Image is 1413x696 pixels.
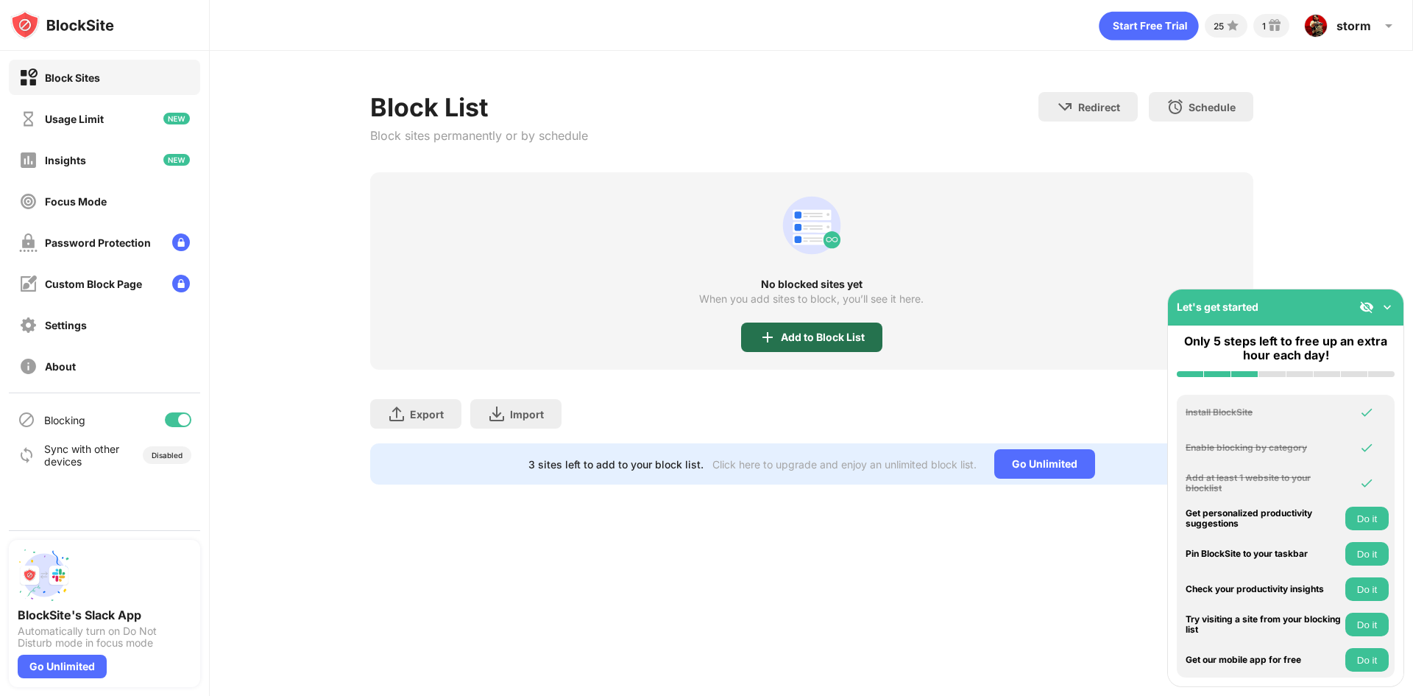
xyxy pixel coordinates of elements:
button: Do it [1345,577,1389,601]
img: focus-off.svg [19,192,38,211]
img: password-protection-off.svg [19,233,38,252]
div: 1 [1262,21,1266,32]
div: Import [510,408,544,421]
div: Schedule [1189,101,1236,113]
div: Focus Mode [45,195,107,208]
div: Get our mobile app for free [1186,655,1342,665]
div: 25 [1214,21,1224,32]
div: Settings [45,319,87,331]
div: Let's get started [1177,300,1258,313]
img: lock-menu.svg [172,275,190,292]
img: blocking-icon.svg [18,411,35,429]
div: animation [1099,11,1199,41]
img: omni-check.svg [1359,440,1374,455]
div: About [45,360,76,373]
div: Export [410,408,444,421]
button: Do it [1345,648,1389,672]
button: Do it [1345,613,1389,636]
div: Block Sites [45,71,100,84]
div: Click here to upgrade and enjoy an unlimited block list. [712,458,977,471]
div: Go Unlimited [18,655,107,678]
div: Redirect [1078,101,1120,113]
div: 3 sites left to add to your block list. [528,458,704,471]
div: Only 5 steps left to free up an extra hour each day! [1177,334,1395,362]
div: Enable blocking by category [1186,443,1342,453]
div: Go Unlimited [994,449,1095,479]
div: Block List [370,92,588,122]
div: Get personalized productivity suggestions [1186,508,1342,530]
div: Add to Block List [781,331,865,343]
div: Try visiting a site from your blocking list [1186,614,1342,636]
div: Automatically turn on Do Not Disturb mode in focus mode [18,625,191,649]
div: Pin BlockSite to your taskbar [1186,549,1342,559]
img: logo-blocksite.svg [10,10,114,40]
img: new-icon.svg [163,154,190,166]
div: Password Protection [45,236,151,249]
div: Add at least 1 website to your blocklist [1186,473,1342,494]
button: Do it [1345,507,1389,530]
img: ACg8ocLA3vZG_UgDBaJnxTODSkChE2XfDuY9J1sgzpHBxV_SEdZEso8=s96-c [1304,14,1328,38]
img: customize-block-page-off.svg [19,275,38,293]
img: omni-setup-toggle.svg [1380,300,1395,314]
div: Install BlockSite [1186,407,1342,418]
img: new-icon.svg [163,113,190,124]
img: points-small.svg [1224,17,1242,35]
img: push-slack.svg [18,549,71,602]
div: Insights [45,154,86,166]
img: time-usage-off.svg [19,110,38,128]
img: omni-check.svg [1359,476,1374,491]
div: Check your productivity insights [1186,584,1342,594]
div: Disabled [152,451,183,460]
button: Do it [1345,542,1389,566]
img: lock-menu.svg [172,233,190,251]
img: about-off.svg [19,357,38,376]
div: When you add sites to block, you’ll see it here. [699,293,924,305]
div: Blocking [44,414,85,426]
div: No blocked sites yet [370,278,1253,290]
div: animation [776,190,847,261]
div: BlockSite's Slack App [18,608,191,622]
div: Block sites permanently or by schedule [370,128,588,143]
img: block-on.svg [19,68,38,87]
img: insights-off.svg [19,151,38,169]
img: omni-check.svg [1359,405,1374,420]
img: reward-small.svg [1266,17,1283,35]
div: Sync with other devices [44,443,120,468]
img: eye-not-visible.svg [1359,300,1374,314]
img: settings-off.svg [19,316,38,334]
div: Usage Limit [45,113,104,125]
div: Custom Block Page [45,278,142,290]
div: storm [1336,18,1371,33]
img: sync-icon.svg [18,446,35,464]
